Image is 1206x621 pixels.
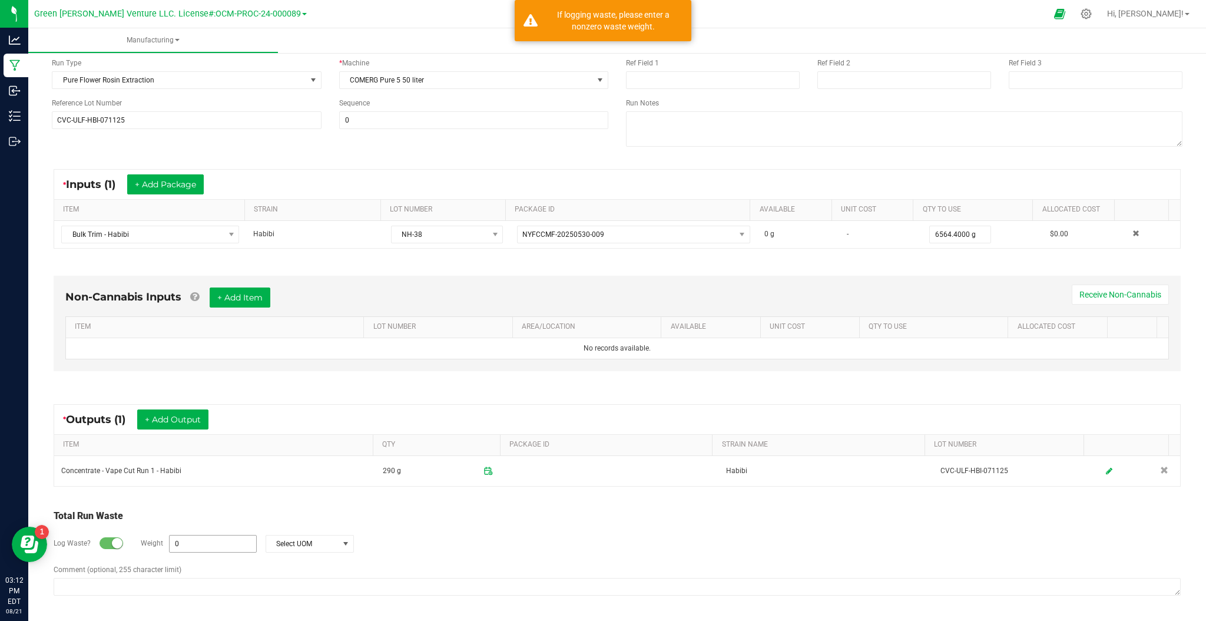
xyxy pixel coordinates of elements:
[1018,322,1103,332] a: Allocated CostSortable
[9,110,21,122] inline-svg: Inventory
[392,226,488,243] span: NH-38
[522,322,657,332] a: AREA/LOCATIONSortable
[770,322,855,332] a: Unit CostSortable
[1116,322,1152,332] a: Sortable
[1079,8,1094,19] div: Manage settings
[28,35,278,45] span: Manufacturing
[34,9,301,19] span: Green [PERSON_NAME] Venture LLC. License#:OCM-PROC-24-000089
[66,178,127,191] span: Inputs (1)
[390,205,501,214] a: LOT NUMBERSortable
[626,59,659,67] span: Ref Field 1
[517,226,750,243] span: NO DATA FOUND
[1107,9,1184,18] span: Hi, [PERSON_NAME]!
[342,59,369,67] span: Machine
[66,338,1168,359] td: No records available.
[9,34,21,46] inline-svg: Analytics
[923,205,1028,214] a: QTY TO USESortable
[141,538,163,549] label: Weight
[54,538,91,549] label: Log Waste?
[1009,59,1042,67] span: Ref Field 3
[62,226,224,243] span: Bulk Trim - Habibi
[722,440,920,450] a: STRAIN NAMESortable
[5,575,23,607] p: 03:12 PM EDT
[5,607,23,616] p: 08/21
[1093,440,1164,450] a: Sortable
[65,290,181,303] span: Non-Cannabis Inputs
[9,85,21,97] inline-svg: Inbound
[75,322,359,332] a: ITEMSortable
[847,230,849,238] span: -
[383,461,401,480] span: 290 g
[770,230,774,238] span: g
[54,456,376,486] td: Concentrate - Vape Cut Run 1 - Habibi
[869,322,1003,332] a: QTY TO USESortable
[52,72,306,88] span: Pure Flower Rosin Extraction
[12,527,47,562] iframe: Resource center
[1050,230,1068,238] span: $0.00
[63,205,240,214] a: ITEMSortable
[9,136,21,147] inline-svg: Outbound
[52,58,81,68] span: Run Type
[190,290,199,303] a: Add Non-Cannabis items that were also consumed in the run (e.g. gloves and packaging); Also add N...
[127,174,204,194] button: + Add Package
[373,322,508,332] a: LOT NUMBERSortable
[764,230,768,238] span: 0
[719,456,933,486] td: Habibi
[52,99,122,107] span: Reference Lot Number
[254,205,376,214] a: STRAINSortable
[817,59,850,67] span: Ref Field 2
[1124,205,1164,214] a: Sortable
[509,440,708,450] a: PACKAGE IDSortable
[515,205,746,214] a: PACKAGE IDSortable
[9,60,21,71] inline-svg: Manufacturing
[382,440,496,450] a: QTYSortable
[522,230,604,239] span: NYFCCMF-20250530-009
[1042,205,1110,214] a: Allocated CostSortable
[340,72,594,88] span: COMERG Pure 5 50 liter
[934,440,1079,450] a: LOT NUMBERSortable
[35,525,49,539] iframe: Resource center unread badge
[61,226,239,243] span: NO DATA FOUND
[339,99,370,107] span: Sequence
[28,28,278,53] a: Manufacturing
[671,322,756,332] a: AVAILABLESortable
[54,564,181,575] label: Comment (optional, 255 character limit)
[841,205,909,214] a: Unit CostSortable
[210,288,270,308] button: + Add Item
[626,99,659,107] span: Run Notes
[760,205,827,214] a: AVAILABLESortable
[933,456,1094,486] td: CVC-ULF-HBI-071125
[1046,2,1073,25] span: Open Ecommerce Menu
[253,230,274,238] span: Habibi
[266,536,339,552] span: Select UOM
[544,9,682,32] div: If logging waste, please enter a nonzero waste weight.
[137,409,208,430] button: + Add Output
[54,509,1181,523] div: Total Run Waste
[1072,285,1169,305] button: Receive Non-Cannabis
[63,440,368,450] a: ITEMSortable
[66,413,137,426] span: Outputs (1)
